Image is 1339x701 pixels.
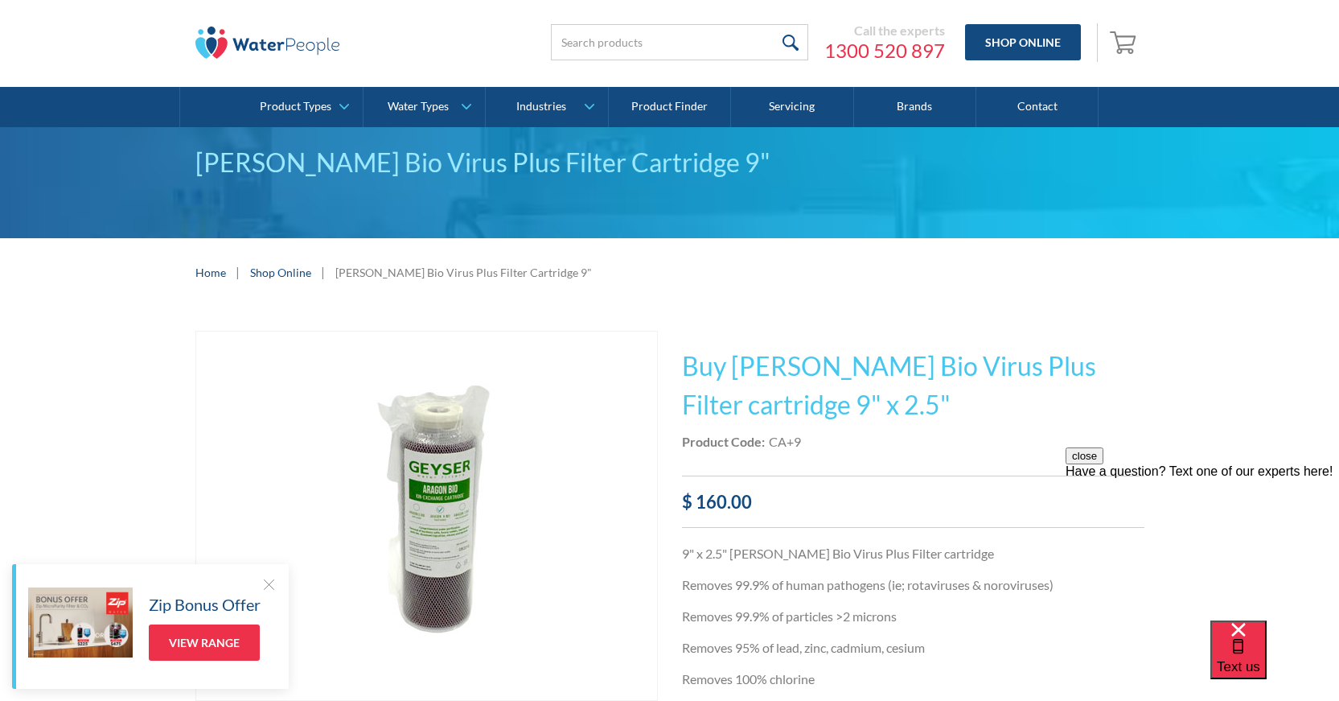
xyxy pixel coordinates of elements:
[233,332,619,700] img: Aragon Bio Virus Plus Filter Cartridge 9"
[1210,621,1339,701] iframe: podium webchat widget bubble
[731,87,853,127] a: Servicing
[486,87,607,127] a: Industries
[824,23,945,39] div: Call the experts
[1106,23,1144,62] a: Open empty cart
[769,432,801,452] div: CA+9
[682,434,765,449] strong: Product Code:
[241,87,363,127] a: Product Types
[609,87,731,127] a: Product Finder
[682,638,1144,658] p: Removes 95% of lead, zinc, cadmium, cesium
[250,264,311,281] a: Shop Online
[28,588,133,658] img: Zip Bonus Offer
[195,27,340,59] img: The Water People
[1110,29,1140,55] img: shopping cart
[516,100,566,113] div: Industries
[682,670,1144,689] p: Removes 100% chlorine
[854,87,976,127] a: Brands
[682,347,1144,424] h1: Buy [PERSON_NAME] Bio Virus Plus Filter cartridge 9" x 2.5"
[551,24,808,60] input: Search products
[388,100,449,113] div: Water Types
[364,87,485,127] a: Water Types
[682,489,1144,515] div: $ 160.00
[824,39,945,63] a: 1300 520 897
[682,607,1144,626] p: Removes 99.9% of particles >2 microns
[149,625,260,661] a: View Range
[682,544,1144,563] p: 9" x 2.5" [PERSON_NAME] Bio Virus Plus Filter cartridge
[234,262,242,282] div: |
[335,264,592,281] div: [PERSON_NAME] Bio Virus Plus Filter Cartridge 9"
[195,264,226,281] a: Home
[319,262,327,282] div: |
[149,592,261,616] h5: Zip Bonus Offer
[965,24,1081,60] a: Shop Online
[195,331,658,701] a: open lightbox
[682,575,1144,595] p: Removes 99.9% of human pathogens (ie; rotaviruses & noroviruses)
[976,87,1099,127] a: Contact
[1066,447,1339,641] iframe: podium webchat widget prompt
[260,100,331,113] div: Product Types
[195,143,1144,182] div: [PERSON_NAME] Bio Virus Plus Filter Cartridge 9"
